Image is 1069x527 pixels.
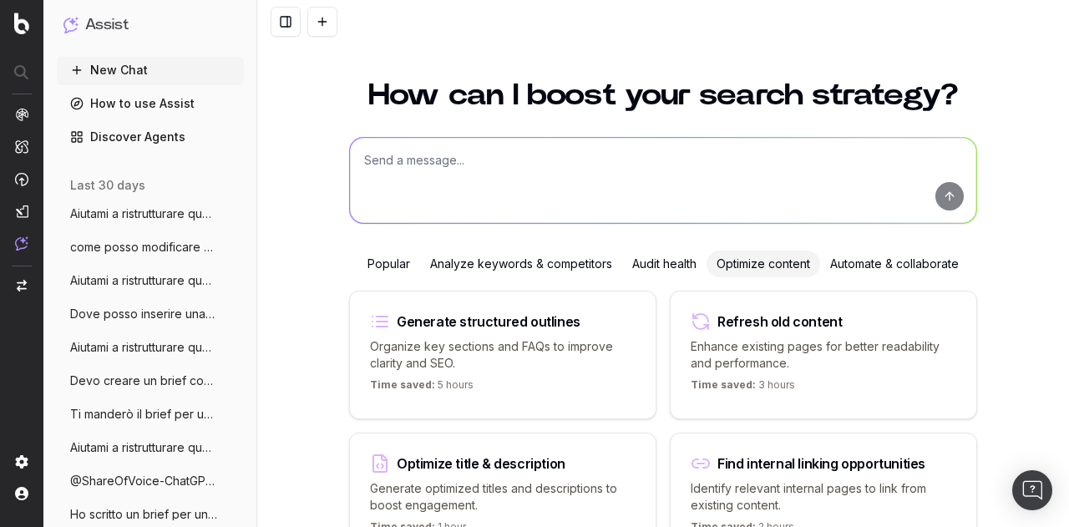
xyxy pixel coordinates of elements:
[70,406,217,423] span: Ti manderò il brief per un nuovo articol
[717,457,925,470] div: Find internal linking opportunities
[15,455,28,469] img: Setting
[63,13,237,37] button: Assist
[57,124,244,150] a: Discover Agents
[57,90,244,117] a: How to use Assist
[57,334,244,361] button: Aiutami a ristrutturare questo articolo
[370,378,474,398] p: 5 hours
[15,139,28,154] img: Intelligence
[70,372,217,389] span: Devo creare un brief con content outline
[70,205,217,222] span: Aiutami a ristrutturare questo articolo
[70,306,217,322] span: Dove posso inserire una info per rispond
[349,80,977,110] h1: How can I boost your search strategy?
[15,108,28,121] img: Analytics
[57,200,244,227] button: Aiutami a ristrutturare questo articolo
[717,315,842,328] div: Refresh old content
[691,338,956,372] p: Enhance existing pages for better readability and performance.
[85,13,129,37] h1: Assist
[357,251,420,277] div: Popular
[707,251,820,277] div: Optimize content
[370,480,636,514] p: Generate optimized titles and descriptions to boost engagement.
[17,280,27,291] img: Switch project
[397,457,565,470] div: Optimize title & description
[70,177,145,194] span: last 30 days
[15,172,28,186] img: Activation
[57,367,244,394] button: Devo creare un brief con content outline
[70,506,217,523] span: Ho scritto un brief per un articolo di S
[57,468,244,494] button: @ShareOfVoice-ChatGPT qual'è la share of
[370,378,435,391] span: Time saved:
[14,13,29,34] img: Botify logo
[70,239,217,256] span: come posso modificare questo abstract in
[70,272,217,289] span: Aiutami a ristrutturare questo articolo
[70,339,217,356] span: Aiutami a ristrutturare questo articolo
[57,57,244,84] button: New Chat
[1012,470,1052,510] div: Open Intercom Messenger
[397,315,580,328] div: Generate structured outlines
[70,439,217,456] span: Aiutami a ristrutturare questo articolo
[57,434,244,461] button: Aiutami a ristrutturare questo articolo
[691,378,756,391] span: Time saved:
[15,205,28,218] img: Studio
[57,301,244,327] button: Dove posso inserire una info per rispond
[57,234,244,261] button: come posso modificare questo abstract in
[691,480,956,514] p: Identify relevant internal pages to link from existing content.
[691,378,795,398] p: 3 hours
[57,401,244,428] button: Ti manderò il brief per un nuovo articol
[63,17,79,33] img: Assist
[15,236,28,251] img: Assist
[420,251,622,277] div: Analyze keywords & competitors
[70,473,217,489] span: @ShareOfVoice-ChatGPT qual'è la share of
[57,267,244,294] button: Aiutami a ristrutturare questo articolo
[370,338,636,372] p: Organize key sections and FAQs to improve clarity and SEO.
[622,251,707,277] div: Audit health
[15,487,28,500] img: My account
[820,251,969,277] div: Automate & collaborate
